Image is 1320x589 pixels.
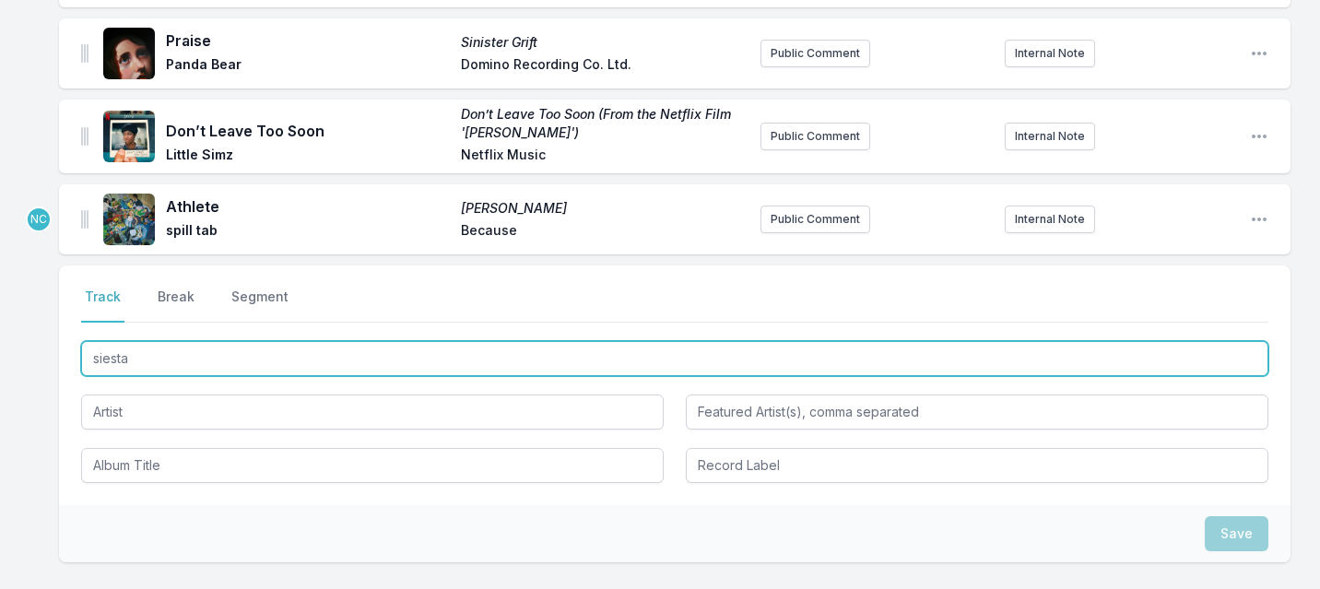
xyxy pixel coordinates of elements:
button: Public Comment [760,123,870,150]
img: Drag Handle [81,44,88,63]
button: Open playlist item options [1250,127,1268,146]
span: Because [461,221,745,243]
p: Novena Carmel [26,206,52,232]
button: Public Comment [760,40,870,67]
button: Break [154,288,198,323]
input: Artist [81,395,664,430]
span: Don’t Leave Too Soon [166,120,450,142]
span: Domino Recording Co. Ltd. [461,55,745,77]
img: Drag Handle [81,127,88,146]
button: Internal Note [1005,206,1095,233]
button: Save [1205,516,1268,551]
input: Track Title [81,341,1268,376]
span: Praise [166,29,450,52]
span: Athlete [166,195,450,218]
img: Don’t Leave Too Soon (From the Netflix Film 'Steve') [103,111,155,162]
button: Internal Note [1005,40,1095,67]
button: Public Comment [760,206,870,233]
button: Internal Note [1005,123,1095,150]
span: Panda Bear [166,55,450,77]
button: Track [81,288,124,323]
span: Netflix Music [461,146,745,168]
img: Sinister Grift [103,28,155,79]
span: spill tab [166,221,450,243]
input: Featured Artist(s), comma separated [686,395,1268,430]
span: Sinister Grift [461,33,745,52]
button: Open playlist item options [1250,44,1268,63]
span: [PERSON_NAME] [461,199,745,218]
img: ANGIE [103,194,155,245]
button: Segment [228,288,292,323]
span: Little Simz [166,146,450,168]
img: Drag Handle [81,210,88,229]
input: Record Label [686,448,1268,483]
span: Don’t Leave Too Soon (From the Netflix Film '[PERSON_NAME]') [461,105,745,142]
input: Album Title [81,448,664,483]
button: Open playlist item options [1250,210,1268,229]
